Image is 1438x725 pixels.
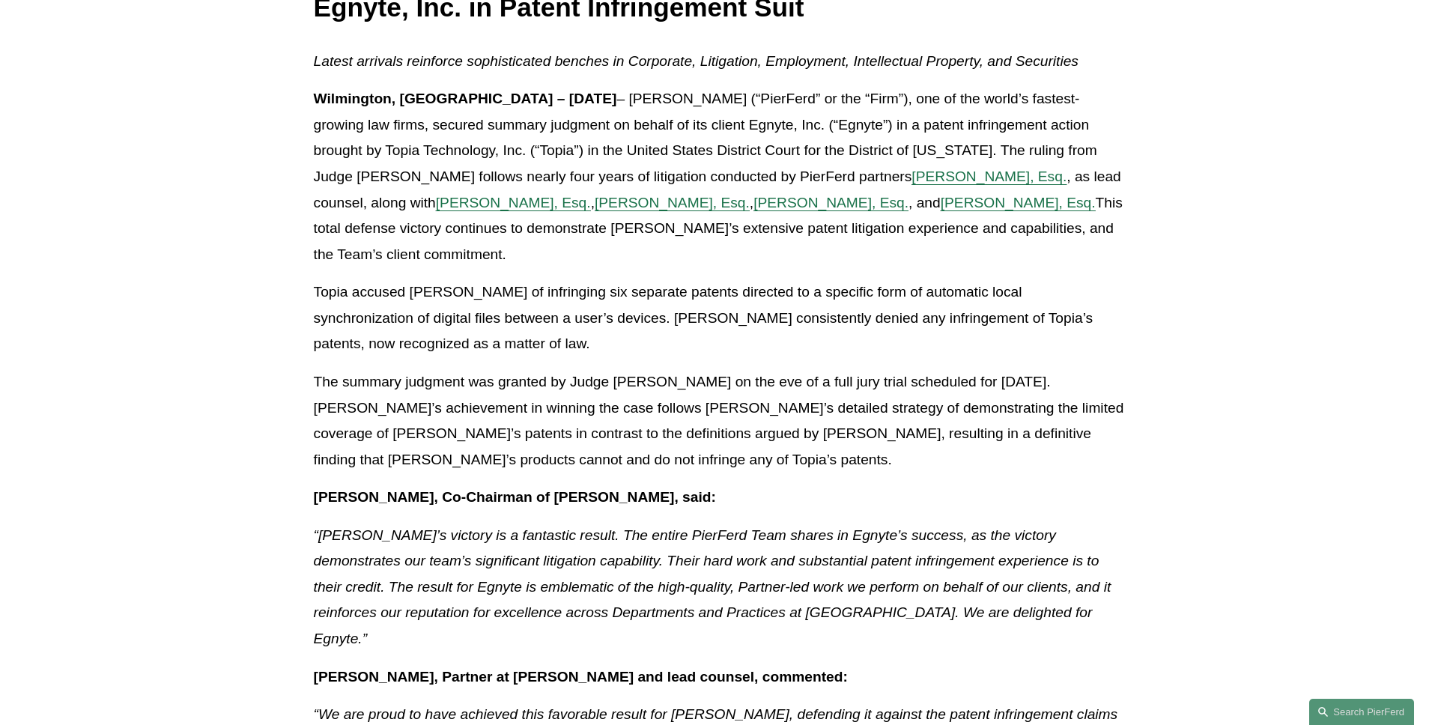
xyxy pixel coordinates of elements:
[314,527,1115,646] em: “[PERSON_NAME]’s victory is a fantastic result. The entire PierFerd Team shares in Egnyte’s succe...
[595,195,750,210] a: [PERSON_NAME], Esq.
[753,195,908,210] a: [PERSON_NAME], Esq.
[314,279,1125,357] p: Topia accused [PERSON_NAME] of infringing six separate patents directed to a specific form of aut...
[314,489,716,505] strong: [PERSON_NAME], Co-Chairman of [PERSON_NAME], said:
[314,91,617,106] strong: Wilmington, [GEOGRAPHIC_DATA] – [DATE]
[1309,699,1414,725] a: Search this site
[911,169,1067,184] a: [PERSON_NAME], Esq.
[436,195,591,210] a: [PERSON_NAME], Esq.
[941,195,1096,210] a: [PERSON_NAME], Esq.
[314,369,1125,473] p: The summary judgment was granted by Judge [PERSON_NAME] on the eve of a full jury trial scheduled...
[314,53,1078,69] em: Latest arrivals reinforce sophisticated benches in Corporate, Litigation, Employment, Intellectua...
[314,86,1125,267] p: – [PERSON_NAME] (“PierFerd” or the “Firm”), one of the world’s fastest-growing law firms, secured...
[314,669,848,685] strong: [PERSON_NAME], Partner at [PERSON_NAME] and lead counsel, commented:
